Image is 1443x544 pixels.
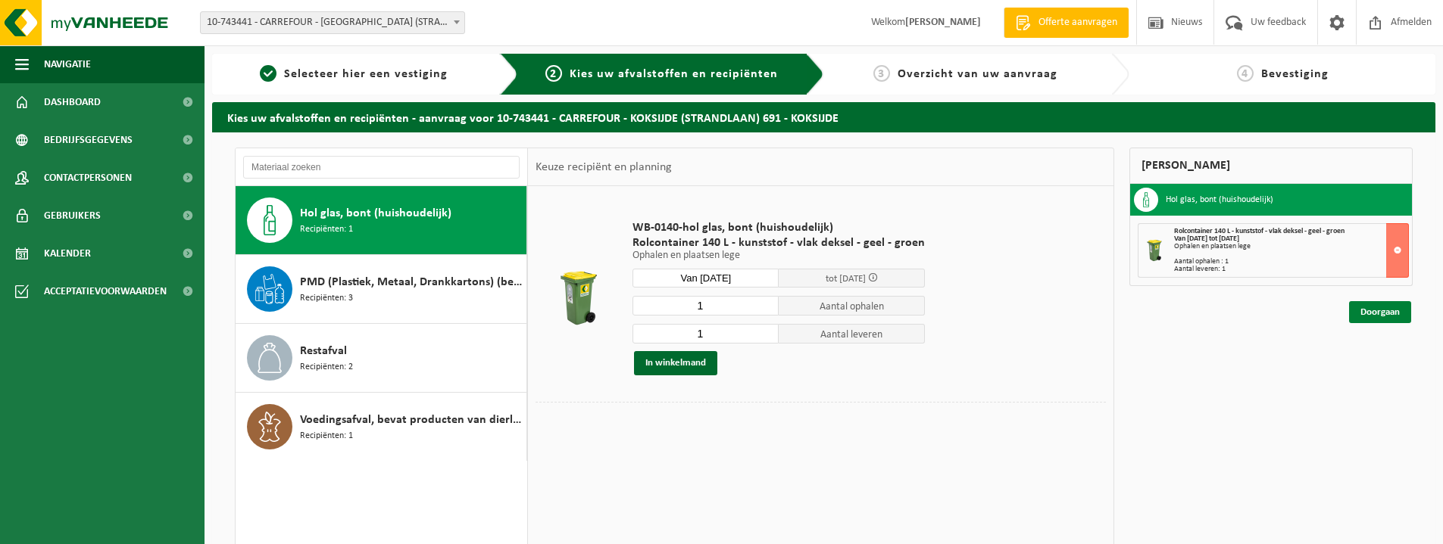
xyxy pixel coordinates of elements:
div: Aantal ophalen : 1 [1174,258,1408,266]
span: Recipiënten: 1 [300,429,353,443]
span: WB-0140-hol glas, bont (huishoudelijk) [632,220,925,235]
button: Voedingsafval, bevat producten van dierlijke oorsprong, gemengde verpakking (exclusief glas), cat... [236,393,527,461]
span: Offerte aanvragen [1035,15,1121,30]
input: Materiaal zoeken [243,156,520,179]
input: Selecteer datum [632,269,779,288]
a: 1Selecteer hier een vestiging [220,65,488,83]
span: Bedrijfsgegevens [44,121,133,159]
h2: Kies uw afvalstoffen en recipiënten - aanvraag voor 10-743441 - CARREFOUR - KOKSIJDE (STRANDLAAN)... [212,102,1435,132]
strong: Van [DATE] tot [DATE] [1174,235,1239,243]
div: Aantal leveren: 1 [1174,266,1408,273]
span: 10-743441 - CARREFOUR - KOKSIJDE (STRANDLAAN) 691 - KOKSIJDE [200,11,465,34]
strong: [PERSON_NAME] [905,17,981,28]
span: Aantal leveren [779,324,925,343]
button: Hol glas, bont (huishoudelijk) Recipiënten: 1 [236,186,527,255]
span: 4 [1237,65,1254,82]
span: tot [DATE] [826,274,866,284]
button: Restafval Recipiënten: 2 [236,324,527,393]
span: Rolcontainer 140 L - kunststof - vlak deksel - geel - groen [1174,227,1345,235]
p: Ophalen en plaatsen lege [632,250,925,261]
span: Navigatie [44,45,91,83]
span: 3 [873,65,890,82]
span: Dashboard [44,83,101,121]
span: 10-743441 - CARREFOUR - KOKSIJDE (STRANDLAAN) 691 - KOKSIJDE [201,12,464,33]
span: Acceptatievoorwaarden [44,272,167,310]
span: Recipiënten: 3 [300,291,353,306]
span: Rolcontainer 140 L - kunststof - vlak deksel - geel - groen [632,235,925,250]
span: Hol glas, bont (huishoudelijk) [300,204,451,222]
span: Kalender [44,235,91,272]
div: [PERSON_NAME] [1129,148,1413,184]
a: Doorgaan [1349,301,1411,323]
h3: Hol glas, bont (huishoudelijk) [1166,188,1273,212]
div: Keuze recipiënt en planning [528,148,679,186]
button: In winkelmand [634,351,717,375]
span: 1 [260,65,276,82]
span: Recipiënten: 2 [300,360,353,375]
span: Voedingsafval, bevat producten van dierlijke oorsprong, gemengde verpakking (exclusief glas), cat... [300,411,523,429]
span: Kies uw afvalstoffen en recipiënten [570,68,778,80]
span: Recipiënten: 1 [300,222,353,237]
a: Offerte aanvragen [1004,8,1129,38]
button: PMD (Plastiek, Metaal, Drankkartons) (bedrijven) Recipiënten: 3 [236,255,527,324]
span: PMD (Plastiek, Metaal, Drankkartons) (bedrijven) [300,273,523,291]
span: Bevestiging [1261,68,1329,80]
span: 2 [545,65,562,82]
span: Aantal ophalen [779,296,925,316]
span: Selecteer hier een vestiging [284,68,448,80]
span: Gebruikers [44,197,101,235]
div: Ophalen en plaatsen lege [1174,243,1408,250]
span: Restafval [300,342,347,360]
span: Contactpersonen [44,159,132,197]
span: Overzicht van uw aanvraag [898,68,1057,80]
